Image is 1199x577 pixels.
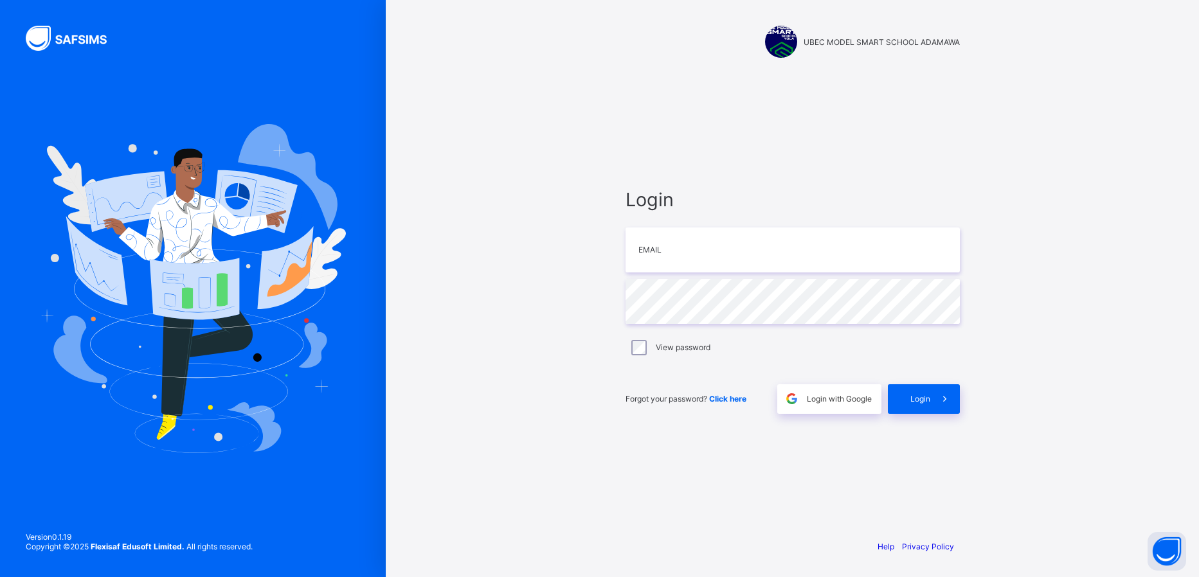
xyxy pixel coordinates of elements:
img: SAFSIMS Logo [26,26,122,51]
img: google.396cfc9801f0270233282035f929180a.svg [784,391,799,406]
span: UBEC MODEL SMART SCHOOL ADAMAWA [804,37,960,47]
button: Open asap [1148,532,1186,571]
span: Forgot your password? [626,394,746,404]
span: Login [910,394,930,404]
a: Click here [709,394,746,404]
strong: Flexisaf Edusoft Limited. [91,542,185,551]
span: Login with Google [807,394,872,404]
span: Login [626,188,960,211]
label: View password [656,342,710,352]
a: Privacy Policy [902,542,954,551]
span: Copyright © 2025 All rights reserved. [26,542,253,551]
span: Version 0.1.19 [26,532,253,542]
img: Hero Image [40,124,346,453]
a: Help [878,542,894,551]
